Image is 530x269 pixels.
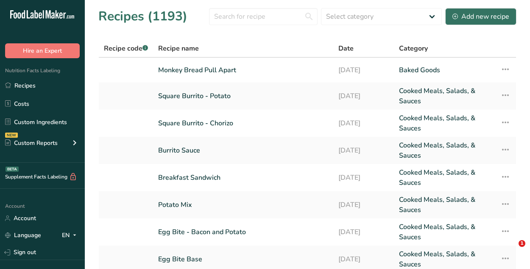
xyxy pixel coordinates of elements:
a: Baked Goods [399,61,490,79]
div: NEW [5,133,18,138]
a: Cooked Meals, Salads, & Sauces [399,113,490,133]
h1: Recipes (1193) [98,7,187,26]
a: [DATE] [338,61,389,79]
div: Add new recipe [452,11,509,22]
a: Potato Mix [158,195,328,215]
a: Breakfast Sandwich [158,167,328,188]
a: Egg Bite - Bacon and Potato [158,222,328,242]
span: Date [338,43,354,54]
a: [DATE] [338,140,389,161]
a: Language [5,228,41,243]
a: Cooked Meals, Salads, & Sauces [399,86,490,106]
div: BETA [6,167,19,172]
a: [DATE] [338,113,389,133]
a: Monkey Bread Pull Apart [158,61,328,79]
a: Cooked Meals, Salads, & Sauces [399,195,490,215]
button: Hire an Expert [5,43,80,58]
a: [DATE] [338,222,389,242]
span: Recipe code [104,44,148,53]
a: Square Burrito - Chorizo [158,113,328,133]
iframe: Intercom live chat [501,240,522,261]
span: Category [399,43,428,54]
a: [DATE] [338,167,389,188]
a: Cooked Meals, Salads, & Sauces [399,140,490,161]
a: Square Burrito - Potato [158,86,328,106]
a: [DATE] [338,86,389,106]
button: Add new recipe [445,8,516,25]
span: Recipe name [158,43,199,54]
a: Burrito Sauce [158,140,328,161]
a: Cooked Meals, Salads, & Sauces [399,167,490,188]
span: 1 [519,240,525,247]
div: EN [62,230,80,241]
a: [DATE] [338,195,389,215]
a: Cooked Meals, Salads, & Sauces [399,222,490,242]
input: Search for recipe [209,8,318,25]
div: Custom Reports [5,139,58,147]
